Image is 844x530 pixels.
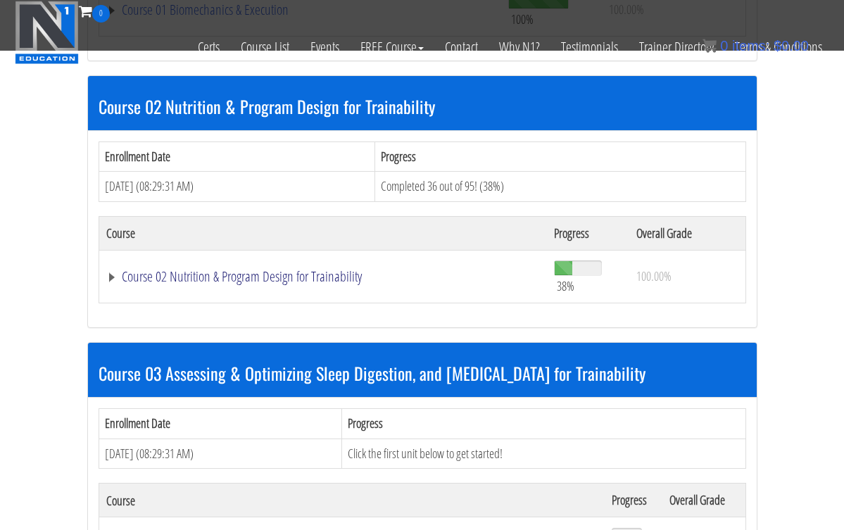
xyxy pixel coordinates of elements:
[342,408,745,438] th: Progress
[99,438,342,469] td: [DATE] (08:29:31 AM)
[300,23,350,72] a: Events
[374,141,745,172] th: Progress
[230,23,300,72] a: Course List
[99,97,746,115] h3: Course 02 Nutrition & Program Design for Trainability
[629,216,745,250] th: Overall Grade
[92,5,110,23] span: 0
[350,23,434,72] a: FREE Course
[703,39,717,53] img: icon11.png
[374,172,745,202] td: Completed 36 out of 95! (38%)
[15,1,79,64] img: n1-education
[724,23,833,72] a: Terms & Conditions
[774,38,809,53] bdi: 0.00
[99,216,547,250] th: Course
[550,23,629,72] a: Testimonials
[720,38,728,53] span: 0
[557,278,574,294] span: 38%
[629,23,724,72] a: Trainer Directory
[547,216,629,250] th: Progress
[732,38,769,53] span: items:
[434,23,489,72] a: Contact
[99,141,374,172] th: Enrollment Date
[662,484,745,517] th: Overall Grade
[106,270,541,284] a: Course 02 Nutrition & Program Design for Trainability
[99,484,605,517] th: Course
[99,408,342,438] th: Enrollment Date
[703,38,809,53] a: 0 items: $0.00
[605,484,663,517] th: Progress
[187,23,230,72] a: Certs
[79,1,110,20] a: 0
[629,250,745,303] td: 100.00%
[774,38,781,53] span: $
[99,364,746,382] h3: Course 03 Assessing & Optimizing Sleep Digestion, and [MEDICAL_DATA] for Trainability
[99,172,374,202] td: [DATE] (08:29:31 AM)
[342,438,745,469] td: Click the first unit below to get started!
[489,23,550,72] a: Why N1?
